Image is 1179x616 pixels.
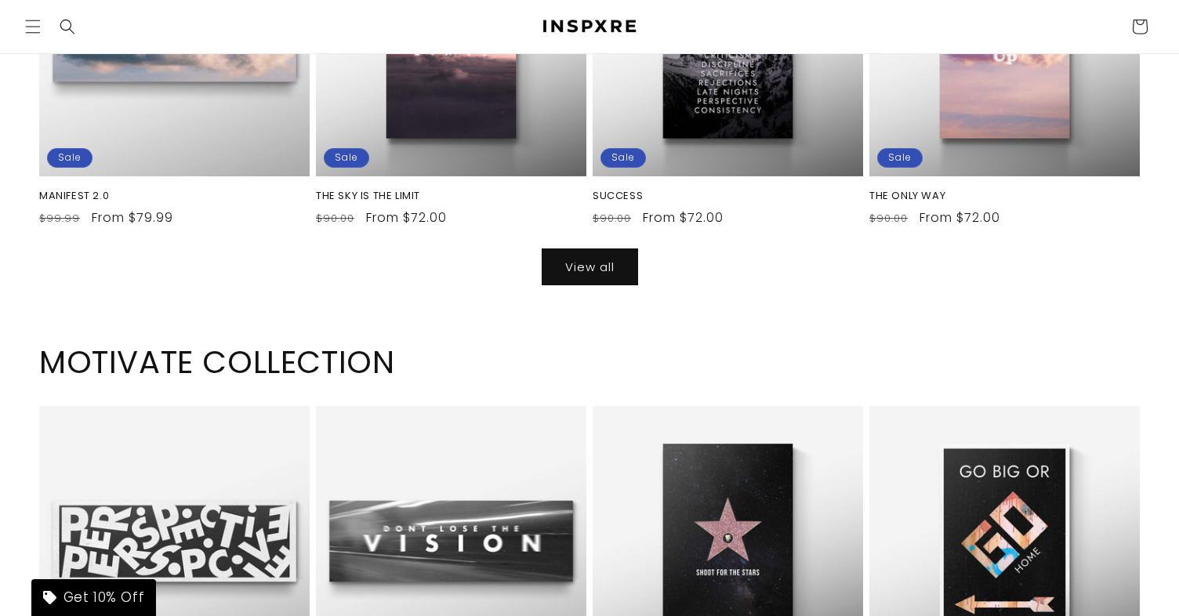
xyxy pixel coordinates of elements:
[316,190,586,203] a: THE SKY IS THE LIMIT
[529,12,651,42] a: INSPXRE
[593,190,863,203] a: SUCCESS
[542,248,638,285] a: View all products in the INSPIRE COLLECTION collection
[535,17,644,36] img: INSPXRE
[16,9,50,44] summary: Menu
[50,9,85,44] summary: Search
[869,190,1140,203] a: THE ONLY WAY
[39,342,1140,382] h2: MOTIVATE COLLECTION
[39,190,310,203] a: MANIFEST 2.0
[31,579,156,616] div: Get 10% Off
